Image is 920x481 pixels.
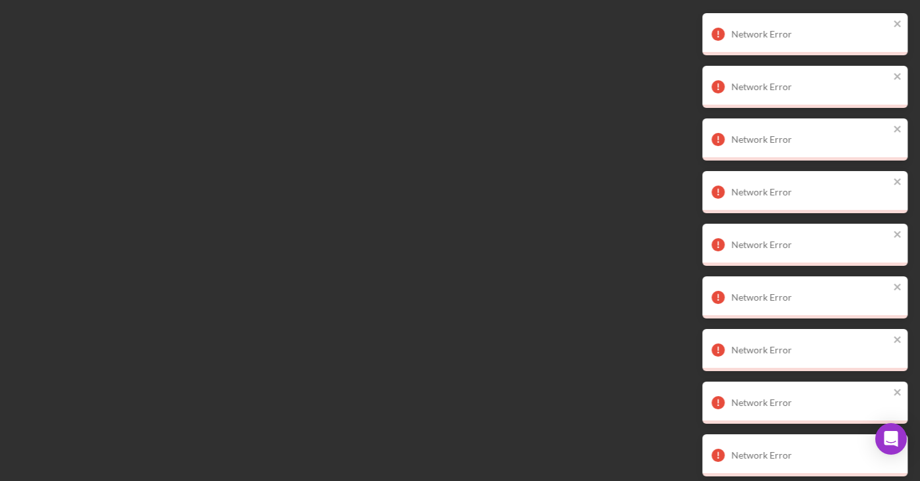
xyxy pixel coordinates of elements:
[730,134,888,145] div: Network Error
[730,292,888,303] div: Network Error
[730,450,888,461] div: Network Error
[892,18,902,31] button: close
[892,124,902,136] button: close
[730,397,888,408] div: Network Error
[730,82,888,92] div: Network Error
[875,423,907,455] div: Open Intercom Messenger
[892,387,902,399] button: close
[730,29,888,39] div: Network Error
[892,282,902,294] button: close
[892,229,902,241] button: close
[892,71,902,84] button: close
[730,345,888,355] div: Network Error
[730,187,888,197] div: Network Error
[892,176,902,189] button: close
[730,240,888,250] div: Network Error
[892,334,902,347] button: close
